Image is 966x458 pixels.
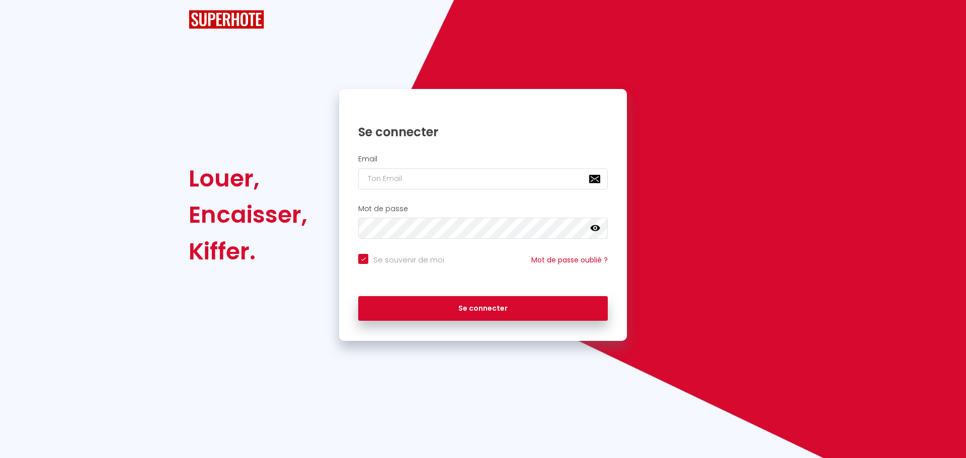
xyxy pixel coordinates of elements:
[189,160,307,197] div: Louer,
[189,233,307,269] div: Kiffer.
[189,197,307,233] div: Encaisser,
[358,155,608,163] h2: Email
[358,205,608,213] h2: Mot de passe
[358,168,608,190] input: Ton Email
[531,255,608,265] a: Mot de passe oublié ?
[189,10,264,29] img: SuperHote logo
[358,124,608,140] h1: Se connecter
[358,296,608,321] button: Se connecter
